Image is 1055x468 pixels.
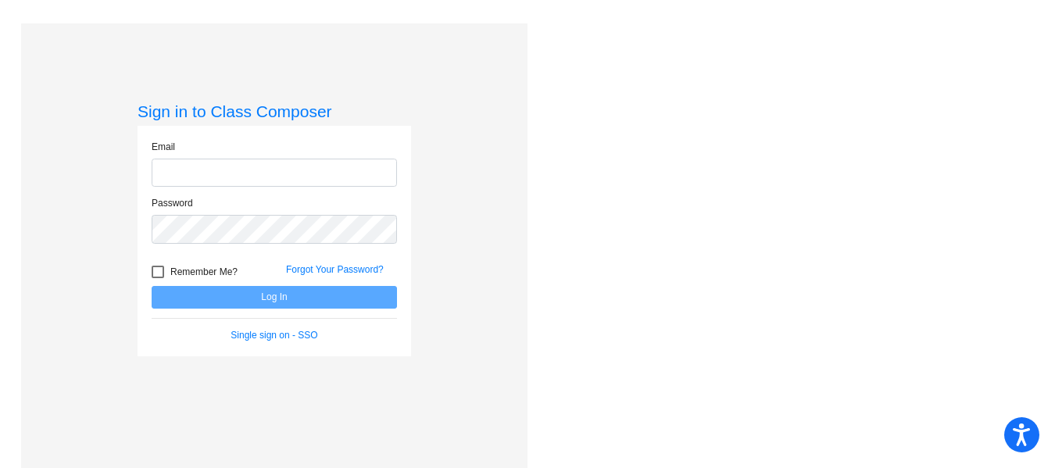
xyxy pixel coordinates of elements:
label: Email [152,140,175,154]
button: Log In [152,286,397,309]
label: Password [152,196,193,210]
span: Remember Me? [170,263,238,281]
a: Single sign on - SSO [231,330,317,341]
h3: Sign in to Class Composer [138,102,411,121]
a: Forgot Your Password? [286,264,384,275]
